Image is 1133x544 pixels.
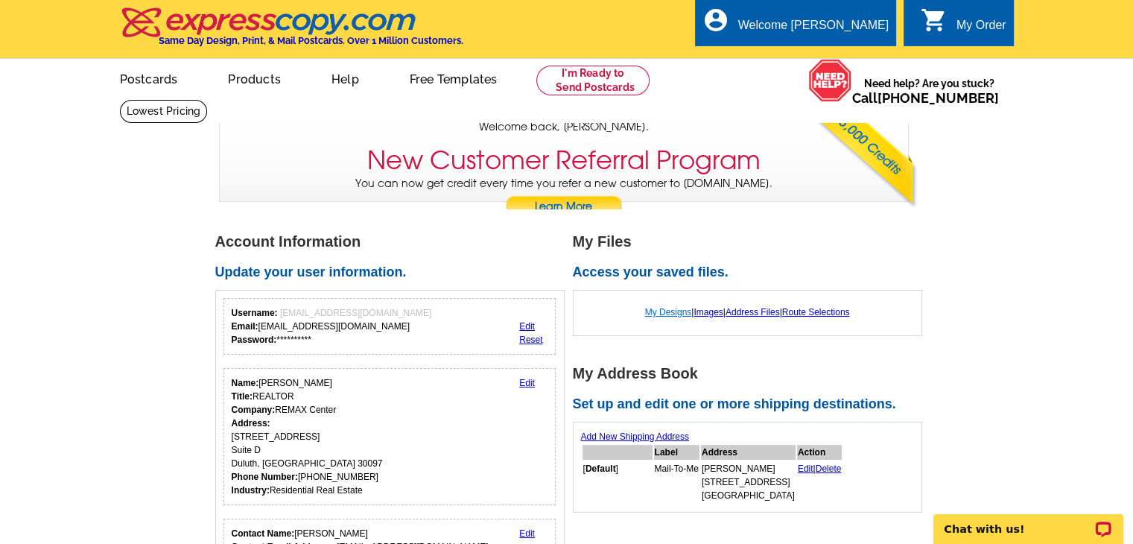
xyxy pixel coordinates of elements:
th: Label [654,445,699,460]
a: Edit [519,378,535,388]
a: Edit [798,464,813,474]
a: shopping_cart My Order [921,16,1006,35]
td: Mail-To-Me [654,461,699,503]
div: [PERSON_NAME] REALTOR REMAX Center [STREET_ADDRESS] Suite D Duluth, [GEOGRAPHIC_DATA] 30097 [PHON... [232,376,383,497]
span: Need help? Are you stuck? [852,76,1006,106]
td: [ ] [583,461,653,503]
h1: My Files [573,234,930,250]
strong: Address: [232,418,270,428]
h4: Same Day Design, Print, & Mail Postcards. Over 1 Million Customers. [159,35,463,46]
a: Reset [519,335,542,345]
a: Postcards [96,60,202,95]
a: Help [308,60,383,95]
div: Welcome [PERSON_NAME] [738,19,889,39]
h1: My Address Book [573,366,930,382]
span: [EMAIL_ADDRESS][DOMAIN_NAME] [280,308,431,318]
th: Address [701,445,796,460]
td: [PERSON_NAME] [STREET_ADDRESS] [GEOGRAPHIC_DATA] [701,461,796,503]
a: Free Templates [386,60,521,95]
strong: Password: [232,335,277,345]
div: My Order [956,19,1006,39]
p: You can now get credit every time you refer a new customer to [DOMAIN_NAME]. [220,176,908,218]
a: [PHONE_NUMBER] [877,90,999,106]
a: Same Day Design, Print, & Mail Postcards. Over 1 Million Customers. [120,18,463,46]
h1: Account Information [215,234,573,250]
b: Default [585,464,616,474]
h2: Set up and edit one or more shipping destinations. [573,396,930,413]
strong: Username: [232,308,278,318]
div: Your personal details. [223,368,556,505]
a: Learn More [505,196,623,218]
span: Welcome back, [PERSON_NAME]. [479,119,649,135]
img: help [808,59,852,102]
td: | [797,461,842,503]
strong: Title: [232,391,253,402]
th: Action [797,445,842,460]
i: shopping_cart [921,7,948,34]
a: My Designs [645,307,692,317]
div: | | | [581,298,914,326]
span: Call [852,90,999,106]
strong: Phone Number: [232,472,298,482]
h2: Update your user information. [215,265,573,281]
a: Delete [816,464,842,474]
a: Add New Shipping Address [581,431,689,442]
strong: Contact Name: [232,528,295,539]
strong: Industry: [232,485,270,496]
i: account_circle [702,7,729,34]
h2: Access your saved files. [573,265,930,281]
strong: Company: [232,405,276,415]
iframe: LiveChat chat widget [924,497,1133,544]
a: Address Files [726,307,780,317]
a: Route Selections [782,307,850,317]
strong: Name: [232,378,259,388]
a: Products [204,60,305,95]
strong: Email: [232,321,258,332]
h3: New Customer Referral Program [367,145,761,176]
div: Your login information. [223,298,556,355]
a: Edit [519,321,535,332]
a: Edit [519,528,535,539]
a: Images [694,307,723,317]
